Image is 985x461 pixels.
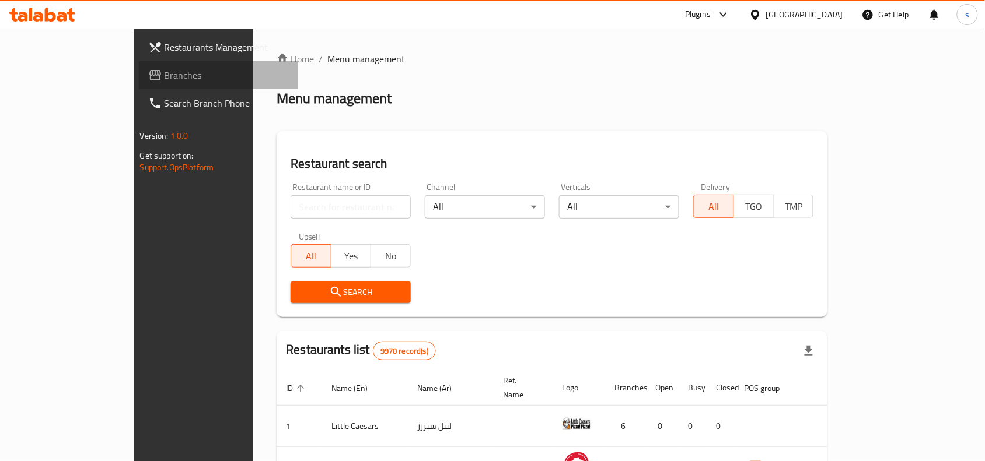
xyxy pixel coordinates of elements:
[322,406,408,447] td: Little Caesars
[766,8,843,21] div: [GEOGRAPHIC_DATA]
[371,244,411,268] button: No
[679,370,707,406] th: Busy
[170,128,188,143] span: 1.0.0
[139,89,299,117] a: Search Branch Phone
[331,381,383,395] span: Name (En)
[296,248,326,265] span: All
[331,244,371,268] button: Yes
[165,40,289,54] span: Restaurants Management
[291,155,813,173] h2: Restaurant search
[139,61,299,89] a: Branches
[707,370,735,406] th: Closed
[503,374,539,402] span: Ref. Name
[140,128,169,143] span: Version:
[773,195,813,218] button: TMP
[408,406,494,447] td: ليتل سيزرز
[373,342,436,360] div: Total records count
[286,341,436,360] h2: Restaurants list
[291,244,331,268] button: All
[605,406,646,447] td: 6
[140,160,214,175] a: Support.OpsPlatform
[679,406,707,447] td: 0
[739,198,769,215] span: TGO
[701,183,731,191] label: Delivery
[139,33,299,61] a: Restaurants Management
[744,381,795,395] span: POS group
[277,406,322,447] td: 1
[286,381,308,395] span: ID
[336,248,366,265] span: Yes
[299,233,320,241] label: Upsell
[646,370,679,406] th: Open
[965,8,969,21] span: s
[698,198,729,215] span: All
[733,195,774,218] button: TGO
[300,285,401,300] span: Search
[319,52,323,66] li: /
[277,52,827,66] nav: breadcrumb
[693,195,733,218] button: All
[425,195,545,219] div: All
[646,406,679,447] td: 0
[795,337,823,365] div: Export file
[291,195,411,219] input: Search for restaurant name or ID..
[605,370,646,406] th: Branches
[373,346,435,357] span: 9970 record(s)
[376,248,406,265] span: No
[707,406,735,447] td: 0
[417,381,467,395] span: Name (Ar)
[165,96,289,110] span: Search Branch Phone
[562,409,591,438] img: Little Caesars
[559,195,679,219] div: All
[140,148,194,163] span: Get support on:
[327,52,405,66] span: Menu management
[277,89,392,108] h2: Menu management
[165,68,289,82] span: Branches
[553,370,605,406] th: Logo
[291,281,411,303] button: Search
[778,198,809,215] span: TMP
[685,8,711,22] div: Plugins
